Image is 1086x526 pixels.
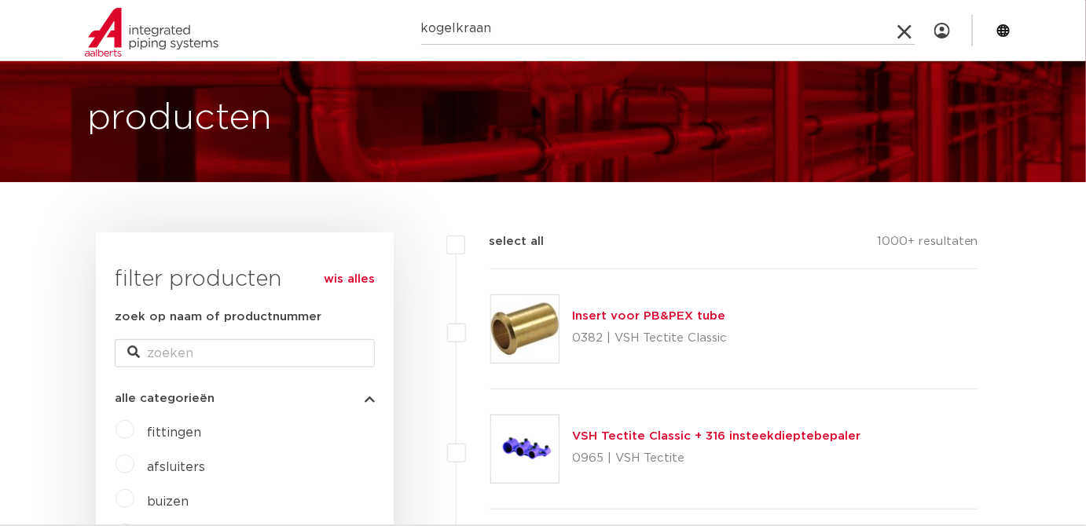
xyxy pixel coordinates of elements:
button: alle categorieën [115,393,375,404]
img: Thumbnail for VSH Tectite Classic + 316 insteekdieptebepaler [491,415,559,483]
a: wis alles [324,270,375,289]
input: zoeken [115,339,375,367]
input: zoeken... [421,13,915,45]
span: alle categorieën [115,393,215,404]
a: buizen [147,495,189,508]
label: select all [465,232,544,251]
p: 1000+ resultaten [877,232,978,257]
a: Insert voor PB&PEX tube [572,310,725,322]
a: VSH Tectite Classic + 316 insteekdieptebepaler [572,430,860,442]
p: 0965 | VSH Tectite [572,446,860,471]
a: fittingen [147,426,201,439]
h3: filter producten [115,264,375,295]
a: afsluiters [147,461,205,473]
img: Thumbnail for Insert voor PB&PEX tube [491,295,559,363]
h1: producten [87,93,272,144]
p: 0382 | VSH Tectite Classic [572,326,727,351]
label: zoek op naam of productnummer [115,308,321,327]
